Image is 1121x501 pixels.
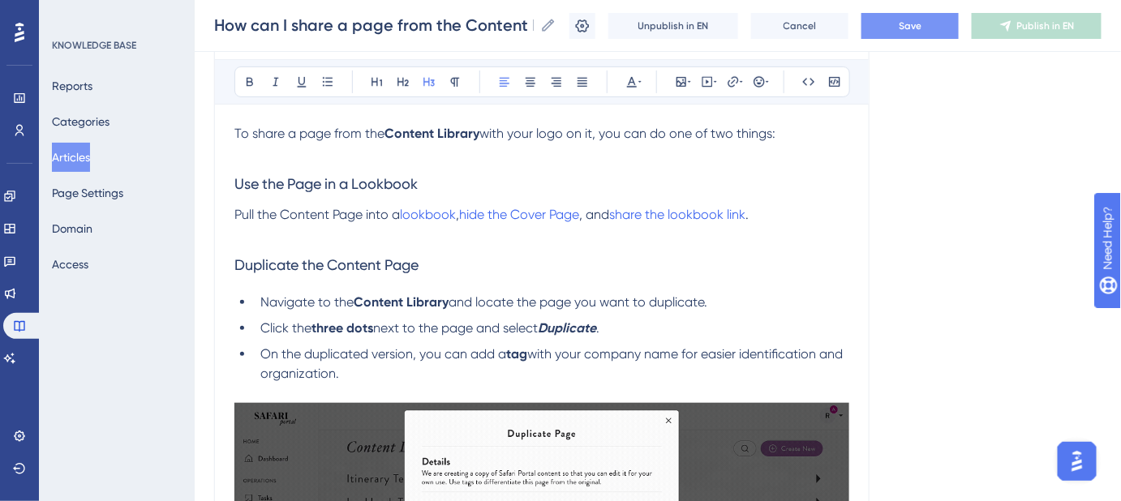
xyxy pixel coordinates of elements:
[1053,437,1102,486] iframe: UserGuiding AI Assistant Launcher
[311,320,373,336] strong: three dots
[52,39,136,52] div: KNOWLEDGE BASE
[579,207,609,222] span: , and
[608,13,738,39] button: Unpublish in EN
[260,346,846,381] span: with your company name for easier identification and organization.
[400,207,456,222] a: lookbook
[38,4,101,24] span: Need Help?
[861,13,959,39] button: Save
[449,294,707,310] span: and locate the page you want to duplicate.
[596,320,599,336] span: .
[745,207,749,222] span: .
[234,126,384,141] span: To share a page from the
[52,107,110,136] button: Categories
[234,207,400,222] span: Pull the Content Page into a
[260,346,506,362] span: On the duplicated version, you can add a
[234,175,418,192] span: Use the Page in a Lookbook
[538,320,596,336] strong: Duplicate
[52,71,92,101] button: Reports
[899,19,921,32] span: Save
[384,126,479,141] strong: Content Library
[373,320,538,336] span: next to the page and select
[459,207,579,222] a: hide the Cover Page
[1017,19,1075,32] span: Publish in EN
[234,256,419,273] span: Duplicate the Content Page
[214,14,534,36] input: Article Name
[972,13,1102,39] button: Publish in EN
[506,346,527,362] strong: tag
[751,13,848,39] button: Cancel
[260,294,354,310] span: Navigate to the
[260,320,311,336] span: Click the
[52,178,123,208] button: Page Settings
[354,294,449,310] strong: Content Library
[784,19,817,32] span: Cancel
[638,19,709,32] span: Unpublish in EN
[456,207,459,222] span: ,
[609,207,745,222] a: share the lookbook link
[52,214,92,243] button: Domain
[52,143,90,172] button: Articles
[52,250,88,279] button: Access
[479,126,775,141] span: with your logo on it, you can do one of two things:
